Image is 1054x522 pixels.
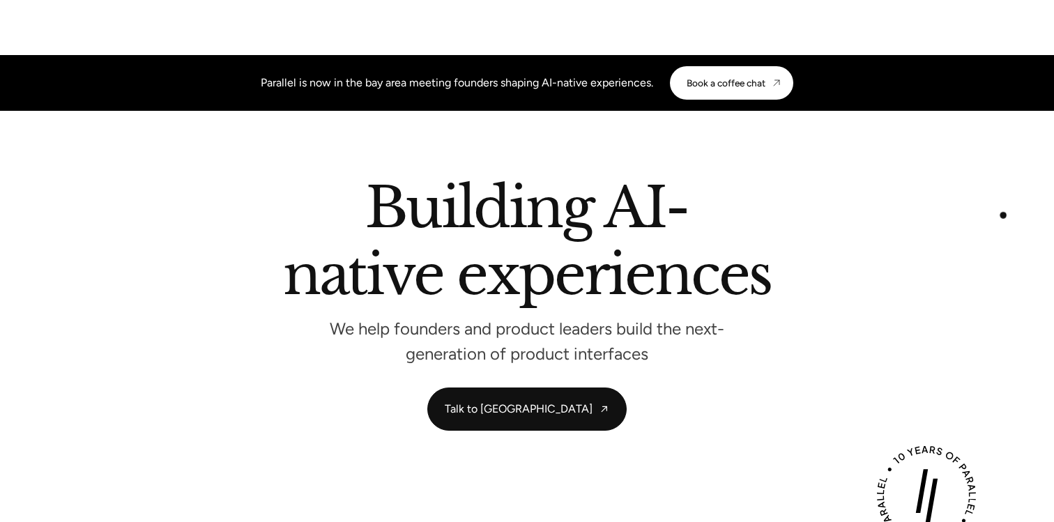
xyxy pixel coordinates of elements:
[670,66,793,100] a: Book a coffee chat
[261,75,653,91] div: Parallel is now in the bay area meeting founders shaping AI-native experiences.
[687,77,765,89] div: Book a coffee chat
[318,323,736,360] p: We help founders and product leaders build the next-generation of product interfaces
[130,181,924,308] h2: Building AI-native experiences
[771,77,782,89] img: CTA arrow image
